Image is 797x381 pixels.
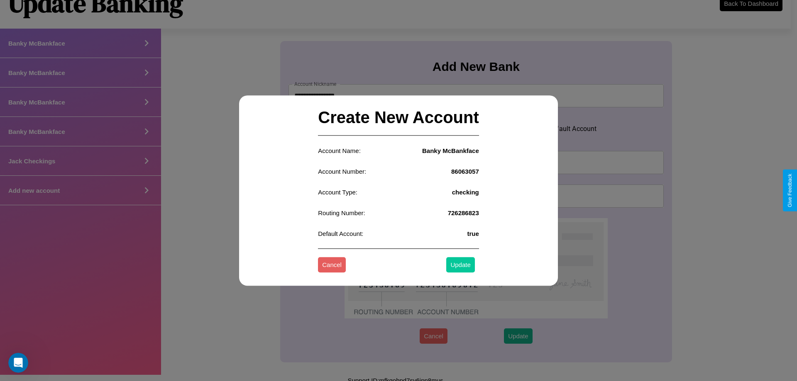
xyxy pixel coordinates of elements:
[318,100,479,136] h2: Create New Account
[422,147,479,154] h4: Banky McBankface
[318,166,366,177] p: Account Number:
[8,353,28,373] iframe: Intercom live chat
[467,230,479,237] h4: true
[318,257,346,273] button: Cancel
[787,174,793,207] div: Give Feedback
[451,168,479,175] h4: 86063057
[318,207,365,218] p: Routing Number:
[452,189,479,196] h4: checking
[318,228,363,239] p: Default Account:
[448,209,479,216] h4: 726286823
[318,145,361,156] p: Account Name:
[318,187,357,198] p: Account Type:
[446,257,474,273] button: Update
